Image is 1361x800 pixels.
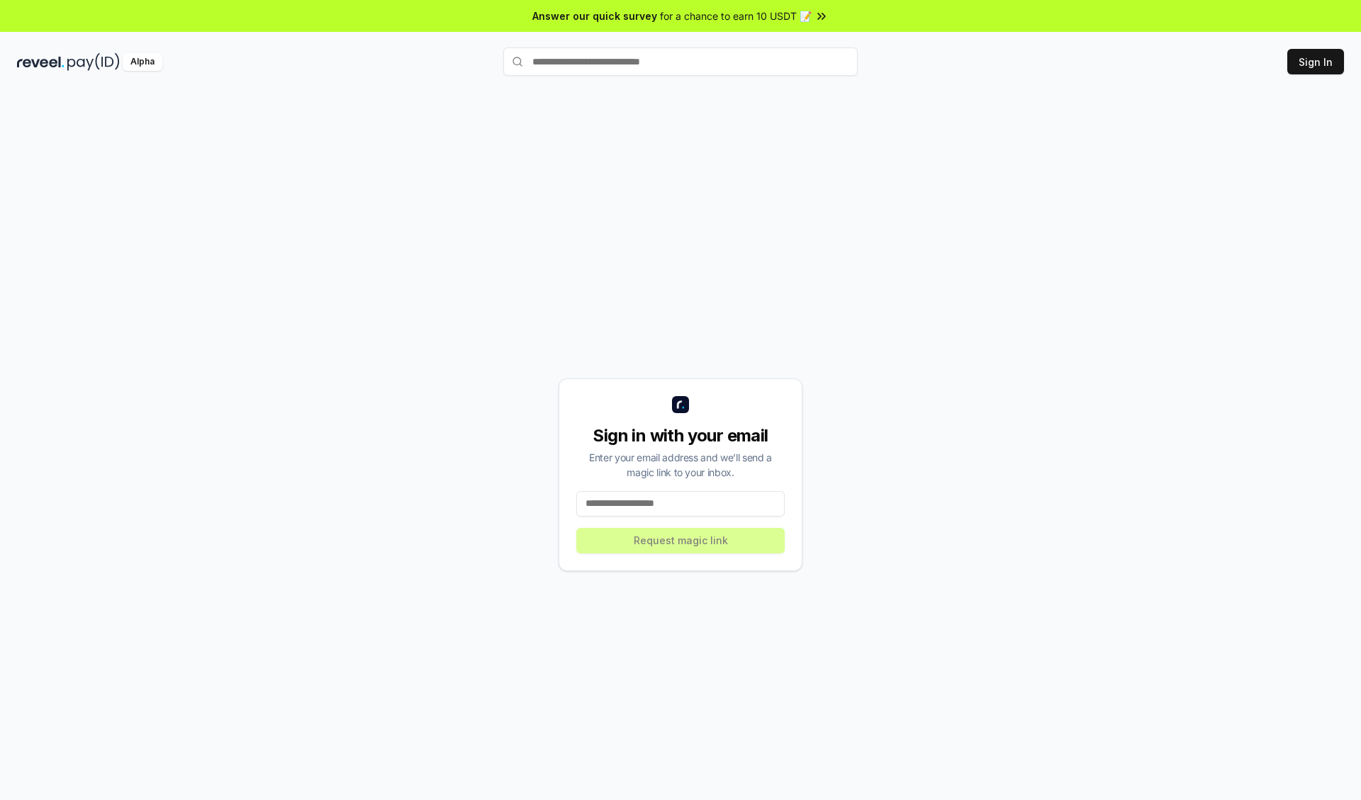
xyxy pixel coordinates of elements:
div: Alpha [123,53,162,71]
span: for a chance to earn 10 USDT 📝 [660,9,812,23]
div: Enter your email address and we’ll send a magic link to your inbox. [576,450,785,480]
img: reveel_dark [17,53,65,71]
span: Answer our quick survey [532,9,657,23]
img: pay_id [67,53,120,71]
img: logo_small [672,396,689,413]
button: Sign In [1287,49,1344,74]
div: Sign in with your email [576,424,785,447]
